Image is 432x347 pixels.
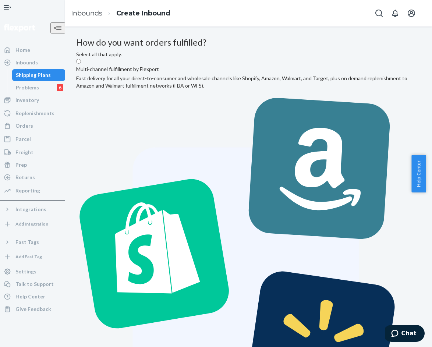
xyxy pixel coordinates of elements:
[50,22,65,33] button: Close Navigation
[4,24,35,32] img: Flexport logo
[76,51,421,58] div: Select all that apply.
[15,254,42,260] div: Add Fast Tag
[411,155,426,192] button: Help Center
[388,6,403,21] button: Open notifications
[15,221,48,227] div: Add Integration
[15,161,27,169] div: Prep
[12,69,65,81] a: Shipping Plans
[15,96,39,104] div: Inventory
[16,71,51,79] div: Shipping Plans
[15,305,51,313] div: Give Feedback
[12,82,65,93] a: Problems6
[116,9,170,17] a: Create Inbound
[15,280,54,288] div: Talk to Support
[15,46,30,54] div: Home
[404,6,419,21] button: Open account menu
[15,122,33,130] div: Orders
[16,84,39,91] div: Problems
[15,135,31,143] div: Parcel
[76,59,81,64] input: Multi-channel fulfillment by FlexportFast delivery for all your direct-to-consumer and wholesale ...
[57,84,63,91] div: 6
[15,206,46,213] div: Integrations
[65,3,176,24] ol: breadcrumbs
[15,59,38,66] div: Inbounds
[372,6,386,21] button: Open Search Box
[76,38,421,47] h3: How do you want orders fulfilled?
[15,149,33,156] div: Freight
[15,110,54,117] div: Replenishments
[15,268,36,275] div: Settings
[15,293,45,300] div: Help Center
[15,238,39,246] div: Fast Tags
[76,65,159,73] label: Multi-channel fulfillment by Flexport
[15,187,40,194] div: Reporting
[71,9,102,17] a: Inbounds
[385,325,425,343] iframe: Opens a widget where you can chat to one of our agents
[76,75,421,89] div: Fast delivery for all your direct-to-consumer and wholesale channels like Shopify, Amazon, Walmar...
[15,174,35,181] div: Returns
